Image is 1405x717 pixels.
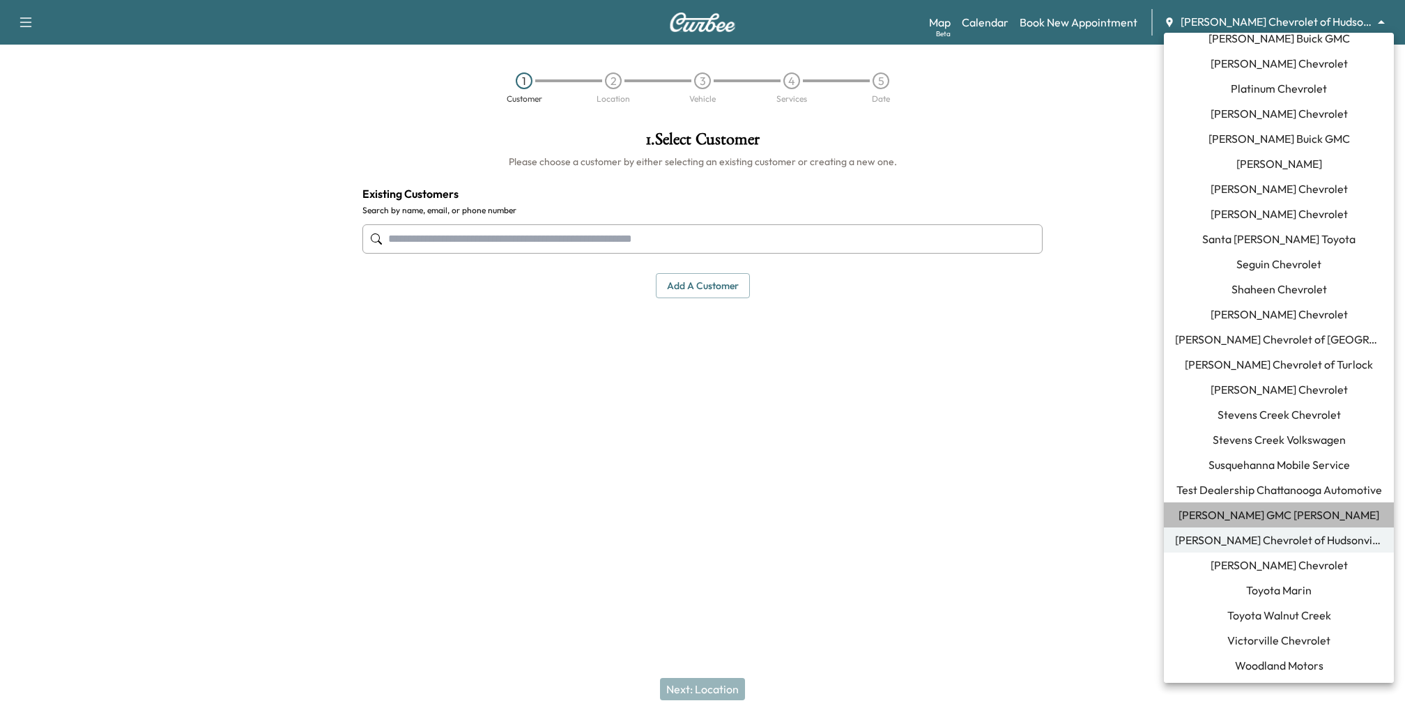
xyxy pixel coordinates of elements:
[1227,607,1331,624] span: Toyota Walnut Creek
[1218,406,1341,423] span: Stevens Creek Chevrolet
[1178,507,1379,523] span: [PERSON_NAME] GMC [PERSON_NAME]
[1231,80,1327,97] span: Platinum Chevrolet
[1231,281,1327,298] span: Shaheen Chevrolet
[1176,481,1382,498] span: Test Dealership Chattanooga Automotive
[1211,306,1348,323] span: [PERSON_NAME] Chevrolet
[1211,557,1348,573] span: [PERSON_NAME] Chevrolet
[1208,456,1350,473] span: Susquehanna Mobile Service
[1213,431,1346,448] span: Stevens Creek Volkswagen
[1202,231,1356,247] span: Santa [PERSON_NAME] Toyota
[1236,155,1322,172] span: [PERSON_NAME]
[1175,331,1383,348] span: [PERSON_NAME] Chevrolet of [GEOGRAPHIC_DATA]
[1211,381,1348,398] span: [PERSON_NAME] Chevrolet
[1246,582,1312,599] span: Toyota Marin
[1211,206,1348,222] span: [PERSON_NAME] Chevrolet
[1235,657,1323,674] span: Woodland Motors
[1175,532,1383,548] span: [PERSON_NAME] Chevrolet of Hudsonville
[1211,180,1348,197] span: [PERSON_NAME] Chevrolet
[1227,632,1330,649] span: Victorville Chevrolet
[1208,30,1350,47] span: [PERSON_NAME] Buick GMC
[1236,256,1321,272] span: Seguin Chevrolet
[1185,356,1373,373] span: [PERSON_NAME] Chevrolet of Turlock
[1208,130,1350,147] span: [PERSON_NAME] Buick GMC
[1211,105,1348,122] span: [PERSON_NAME] Chevrolet
[1211,55,1348,72] span: [PERSON_NAME] Chevrolet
